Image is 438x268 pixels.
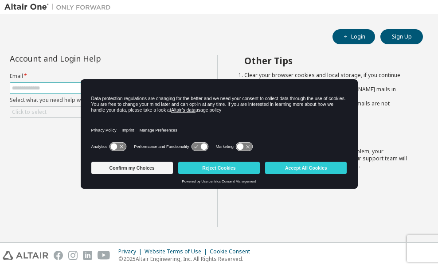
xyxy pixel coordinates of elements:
img: Altair One [4,3,115,12]
div: Cookie Consent [210,248,255,255]
div: Click to select [10,107,211,117]
button: Login [332,29,375,44]
img: linkedin.svg [83,251,92,260]
img: facebook.svg [54,251,63,260]
div: Account and Login Help [10,55,172,62]
div: Privacy [118,248,145,255]
img: youtube.svg [98,251,110,260]
img: altair_logo.svg [3,251,48,260]
img: instagram.svg [68,251,78,260]
label: Select what you need help with [10,97,212,104]
div: Click to select [12,109,47,116]
button: Sign Up [380,29,423,44]
h2: Other Tips [244,55,407,66]
div: Website Terms of Use [145,248,210,255]
p: © 2025 Altair Engineering, Inc. All Rights Reserved. [118,255,255,263]
label: Email [10,73,212,80]
li: Clear your browser cookies and local storage, if you continue experiencing problems. [244,72,407,86]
